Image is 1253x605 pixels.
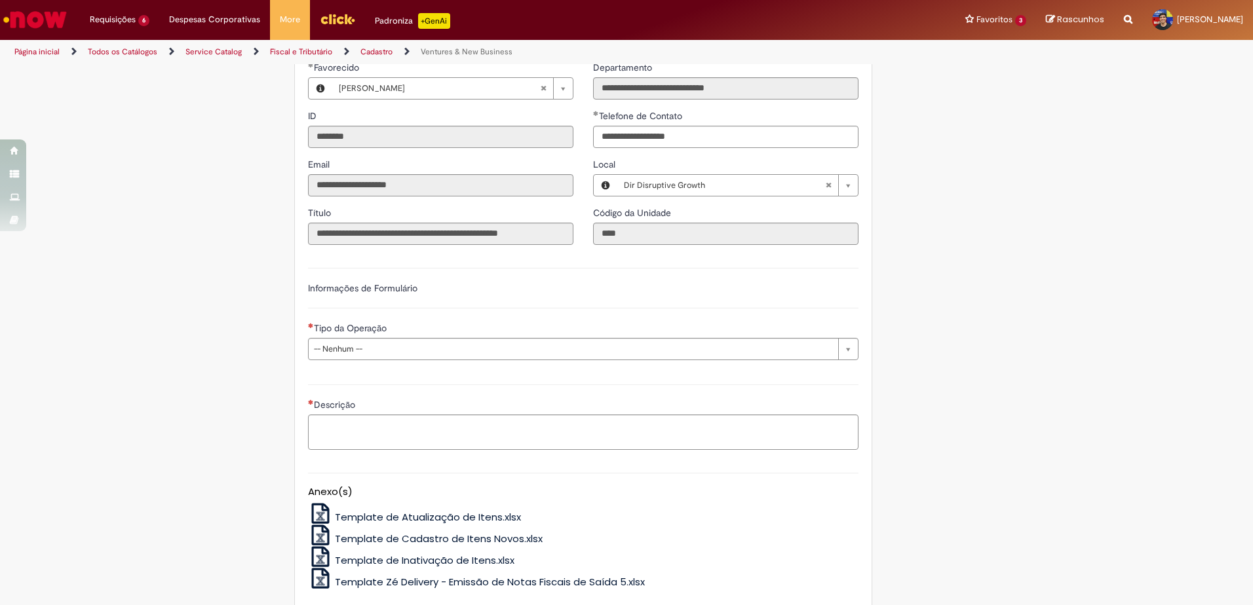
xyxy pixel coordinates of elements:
[314,339,832,359] span: -- Nenhum --
[335,532,543,545] span: Template de Cadastro de Itens Novos.xlsx
[308,206,334,219] label: Somente leitura - Título
[593,158,618,170] span: Local
[308,282,417,294] label: Informações de Formulário
[308,126,573,148] input: ID
[599,110,685,122] span: Telefone de Contato
[308,109,319,122] label: Somente leitura - ID
[339,78,540,99] span: [PERSON_NAME]
[169,13,260,26] span: Despesas Corporativas
[308,174,573,196] input: Email
[593,207,674,219] span: Somente leitura - Código da Unidade
[309,78,332,99] button: Favorecido, Visualizar este registro Felipe Yuji Hatanaka
[1046,14,1104,26] a: Rascunhos
[335,575,645,589] span: Template Zé Delivery - Emissão de Notas Fiscais de Saída 5.xlsx
[314,399,358,411] span: Descrição
[593,126,858,148] input: Telefone de Contato
[617,175,858,196] a: Dir Disruptive GrowthLimpar campo Local
[308,532,543,545] a: Template de Cadastro de Itens Novos.xlsx
[1177,14,1243,25] span: [PERSON_NAME]
[308,62,314,67] span: Obrigatório Preenchido
[308,510,522,524] a: Template de Atualização de Itens.xlsx
[308,110,319,122] span: Somente leitura - ID
[335,510,521,524] span: Template de Atualização de Itens.xlsx
[624,175,825,196] span: Dir Disruptive Growth
[1015,15,1026,26] span: 3
[88,46,157,57] a: Todos os Catálogos
[308,158,332,171] label: Somente leitura - Email
[308,486,858,498] h5: Anexo(s)
[335,553,514,567] span: Template de Inativação de Itens.xlsx
[360,46,393,57] a: Cadastro
[308,158,332,170] span: Somente leitura - Email
[308,575,646,589] a: Template Zé Delivery - Emissão de Notas Fiscais de Saída 5.xlsx
[593,111,599,116] span: Obrigatório Preenchido
[314,322,389,334] span: Tipo da Operação
[593,61,655,74] label: Somente leitura - Departamento
[90,13,136,26] span: Requisições
[270,46,332,57] a: Fiscal e Tributário
[308,207,334,219] span: Somente leitura - Título
[593,77,858,100] input: Departamento
[1,7,69,33] img: ServiceNow
[593,223,858,245] input: Código da Unidade
[320,9,355,29] img: click_logo_yellow_360x200.png
[332,78,573,99] a: [PERSON_NAME]Limpar campo Favorecido
[533,78,553,99] abbr: Limpar campo Favorecido
[819,175,838,196] abbr: Limpar campo Local
[1057,13,1104,26] span: Rascunhos
[594,175,617,196] button: Local, Visualizar este registro Dir Disruptive Growth
[308,553,515,567] a: Template de Inativação de Itens.xlsx
[138,15,149,26] span: 6
[976,13,1012,26] span: Favoritos
[314,62,362,73] span: Necessários - Favorecido
[308,323,314,328] span: Necessários
[593,62,655,73] span: Somente leitura - Departamento
[14,46,60,57] a: Página inicial
[280,13,300,26] span: More
[593,206,674,219] label: Somente leitura - Código da Unidade
[308,399,314,405] span: Necessários
[185,46,242,57] a: Service Catalog
[418,13,450,29] p: +GenAi
[375,13,450,29] div: Padroniza
[308,414,858,450] textarea: Descrição
[308,223,573,245] input: Título
[421,46,512,57] a: Ventures & New Business
[10,40,826,64] ul: Trilhas de página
